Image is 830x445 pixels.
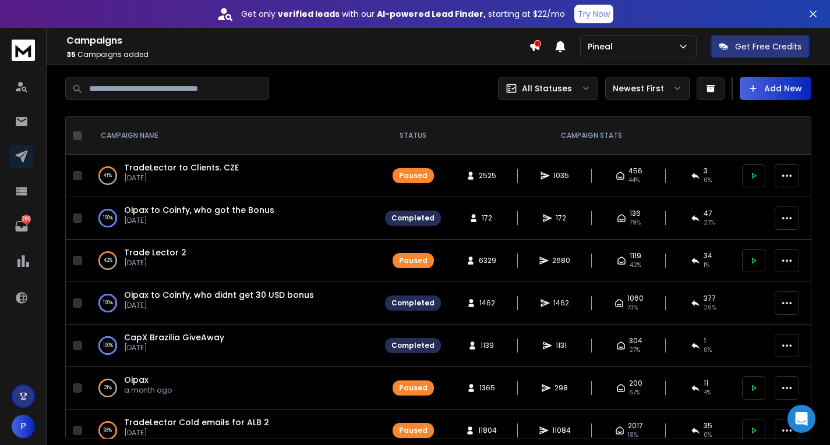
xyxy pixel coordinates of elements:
span: 136 [630,209,641,218]
strong: AI-powered Lead Finder, [377,8,486,20]
span: 1462 [479,298,495,308]
th: STATUS [378,117,448,155]
span: 1035 [553,171,569,180]
img: logo [12,40,35,61]
p: 21 % [104,382,112,394]
p: Get Free Credits [735,41,801,52]
div: Completed [391,341,435,350]
div: Open Intercom Messenger [787,405,815,433]
button: P [12,415,35,438]
div: Completed [391,213,435,223]
span: 4 % [704,388,711,397]
button: Try Now [574,5,613,23]
span: 11084 [552,426,571,435]
p: All Statuses [522,83,572,94]
span: 1119 [630,251,641,261]
span: 1365 [479,383,495,393]
span: 0 % [704,346,712,355]
p: [DATE] [124,173,239,183]
span: 172 [482,213,493,223]
div: Paused [399,426,428,435]
p: [DATE] [124,301,314,310]
p: 100 % [103,297,113,309]
td: 100%Oipax to Coinfy, who didnt get 30 USD bonus[DATE] [87,282,378,325]
span: 2680 [552,256,570,265]
span: 34 [704,251,712,261]
span: 27 % [704,218,715,227]
p: [DATE] [124,216,274,225]
div: Paused [399,256,428,265]
span: 304 [629,336,642,346]
span: 1060 [627,294,644,303]
span: 1131 [556,341,567,350]
span: 42 % [630,261,641,270]
p: [DATE] [124,258,186,268]
th: CAMPAIGN STATS [448,117,735,155]
span: 11804 [478,426,497,435]
button: Newest First [605,77,690,100]
span: 456 [628,166,642,176]
span: 0 % [704,176,712,185]
a: 280 [10,215,33,238]
p: Pineal [588,41,617,52]
span: 26 % [704,303,716,312]
span: 73 % [627,303,638,312]
button: Add New [740,77,811,100]
span: 2525 [479,171,496,180]
span: 44 % [628,176,640,185]
span: 1462 [553,298,569,308]
td: 42%Trade Lector 2[DATE] [87,240,378,282]
p: 93 % [104,425,112,436]
span: 67 % [629,388,640,397]
button: Get Free Credits [711,35,810,58]
th: CAMPAIGN NAME [87,117,378,155]
span: 200 [629,379,642,388]
a: TradeLector Cold emails for ALB 2 [124,416,269,428]
span: 1 [704,336,706,346]
td: 41%TradeLector to Clients. CZE[DATE] [87,155,378,197]
td: 100%CapX Brazilia GiveAway[DATE] [87,325,378,367]
h1: Campaigns [66,34,529,48]
span: 1139 [481,341,494,350]
td: 21%Oipaxa month ago [87,367,378,410]
p: Try Now [578,8,610,20]
span: 18 % [628,430,638,440]
span: 3 [704,166,708,176]
span: 11 [704,379,708,388]
p: [DATE] [124,428,269,437]
a: Oipax to Coinfy, who got the Bonus [124,204,274,216]
span: 6329 [479,256,496,265]
span: 35 [66,49,76,59]
span: 172 [556,213,567,223]
p: Get only with our starting at $22/mo [241,8,565,20]
div: Paused [399,383,428,393]
p: 100 % [103,340,113,351]
span: 1 % [704,261,709,270]
span: 2017 [628,421,643,430]
p: Campaigns added [66,50,529,59]
p: 41 % [104,170,112,181]
a: Trade Lector 2 [124,247,186,258]
strong: verified leads [278,8,340,20]
p: 100 % [103,212,113,224]
span: 35 [704,421,712,430]
a: Oipax [124,374,149,386]
a: CapX Brazilia GiveAway [124,332,224,343]
span: 47 [704,209,712,218]
a: Oipax to Coinfy, who didnt get 30 USD bonus [124,289,314,301]
p: 42 % [104,255,112,266]
span: 377 [704,294,716,303]
a: TradeLector to Clients. CZE [124,162,239,173]
span: 27 % [629,346,640,355]
p: 280 [22,215,31,224]
p: a month ago [124,386,172,395]
td: 100%Oipax to Coinfy, who got the Bonus[DATE] [87,197,378,240]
